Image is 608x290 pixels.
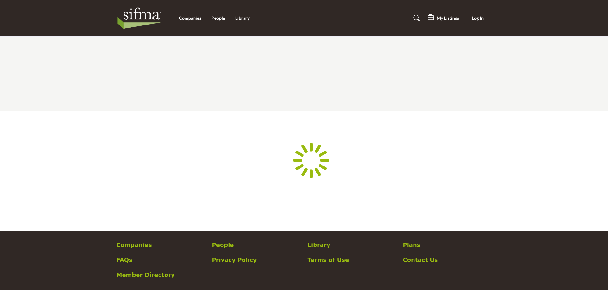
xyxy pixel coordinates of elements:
[464,12,492,24] button: Log In
[407,13,424,23] a: Search
[117,5,166,31] img: Site Logo
[437,15,459,21] h5: My Listings
[235,15,250,21] a: Library
[179,15,201,21] a: Companies
[308,256,396,264] a: Terms of Use
[211,15,225,21] a: People
[308,241,396,249] a: Library
[403,256,492,264] a: Contact Us
[117,241,205,249] a: Companies
[212,241,301,249] a: People
[472,15,484,21] span: Log In
[428,14,459,22] div: My Listings
[403,241,492,249] a: Plans
[117,256,205,264] a: FAQs
[212,256,301,264] a: Privacy Policy
[117,271,205,279] a: Member Directory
